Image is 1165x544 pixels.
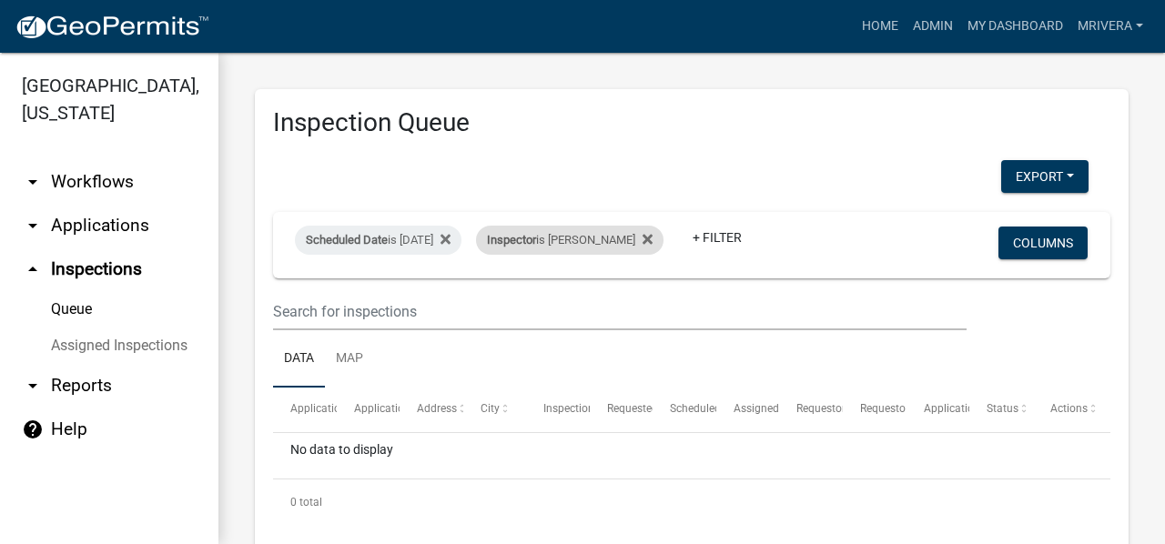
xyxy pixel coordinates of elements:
datatable-header-cell: Assigned Inspector [716,388,780,431]
span: Scheduled Date [306,233,388,247]
datatable-header-cell: Application [273,388,337,431]
span: Actions [1050,402,1088,415]
button: Export [1001,160,1089,193]
i: arrow_drop_down [22,215,44,237]
datatable-header-cell: Address [400,388,463,431]
span: Inspection Type [543,402,621,415]
span: Requested Date [607,402,684,415]
datatable-header-cell: Actions [1032,388,1096,431]
span: City [481,402,500,415]
div: 0 total [273,479,1110,525]
span: Requestor Name [796,402,878,415]
a: Map [325,330,374,388]
i: help [22,418,44,440]
div: is [DATE] [295,226,461,255]
a: mrivera [1070,9,1150,44]
a: My Dashboard [960,9,1070,44]
span: Address [417,402,457,415]
span: Inspector [487,233,536,247]
datatable-header-cell: Application Type [337,388,400,431]
datatable-header-cell: Requestor Name [779,388,843,431]
input: Search for inspections [273,293,967,330]
span: Assigned Inspector [734,402,827,415]
div: No data to display [273,433,1110,479]
a: Data [273,330,325,388]
datatable-header-cell: City [463,388,527,431]
div: is [PERSON_NAME] [476,226,664,255]
button: Columns [998,227,1088,259]
datatable-header-cell: Application Description [906,388,969,431]
i: arrow_drop_up [22,258,44,280]
i: arrow_drop_down [22,375,44,397]
datatable-header-cell: Requested Date [590,388,653,431]
a: Admin [906,9,960,44]
span: Scheduled Time [670,402,748,415]
a: Home [855,9,906,44]
span: Requestor Phone [860,402,944,415]
span: Application [290,402,347,415]
i: arrow_drop_down [22,171,44,193]
a: + Filter [678,221,756,254]
datatable-header-cell: Status [969,388,1033,431]
h3: Inspection Queue [273,107,1110,138]
span: Application Type [354,402,437,415]
datatable-header-cell: Scheduled Time [653,388,716,431]
datatable-header-cell: Requestor Phone [843,388,907,431]
span: Application Description [924,402,1038,415]
span: Status [987,402,1018,415]
datatable-header-cell: Inspection Type [526,388,590,431]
